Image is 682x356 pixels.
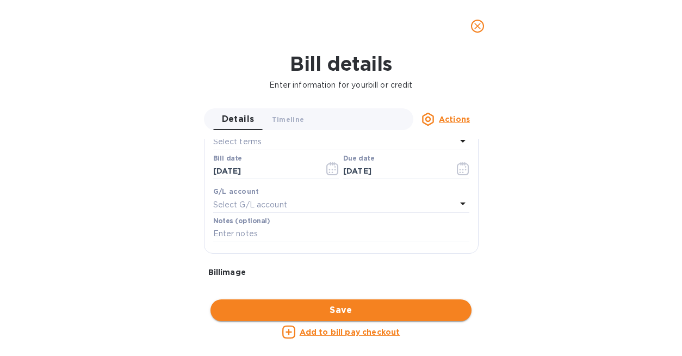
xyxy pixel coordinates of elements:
[213,218,270,225] label: Notes (optional)
[210,299,472,321] button: Save
[464,13,491,39] button: close
[213,155,242,162] label: Bill date
[213,136,262,148] p: Select terms
[9,52,673,75] h1: Bill details
[222,112,255,127] span: Details
[213,187,259,195] b: G/L account
[439,115,470,124] u: Actions
[213,199,287,211] p: Select G/L account
[219,304,463,317] span: Save
[300,328,400,336] u: Add to bill pay checkout
[343,155,374,162] label: Due date
[343,163,446,180] input: Due date
[272,114,305,125] span: Timeline
[208,267,474,278] p: Bill image
[213,226,469,242] input: Enter notes
[9,79,673,91] p: Enter information for your bill or credit
[213,163,316,180] input: Select date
